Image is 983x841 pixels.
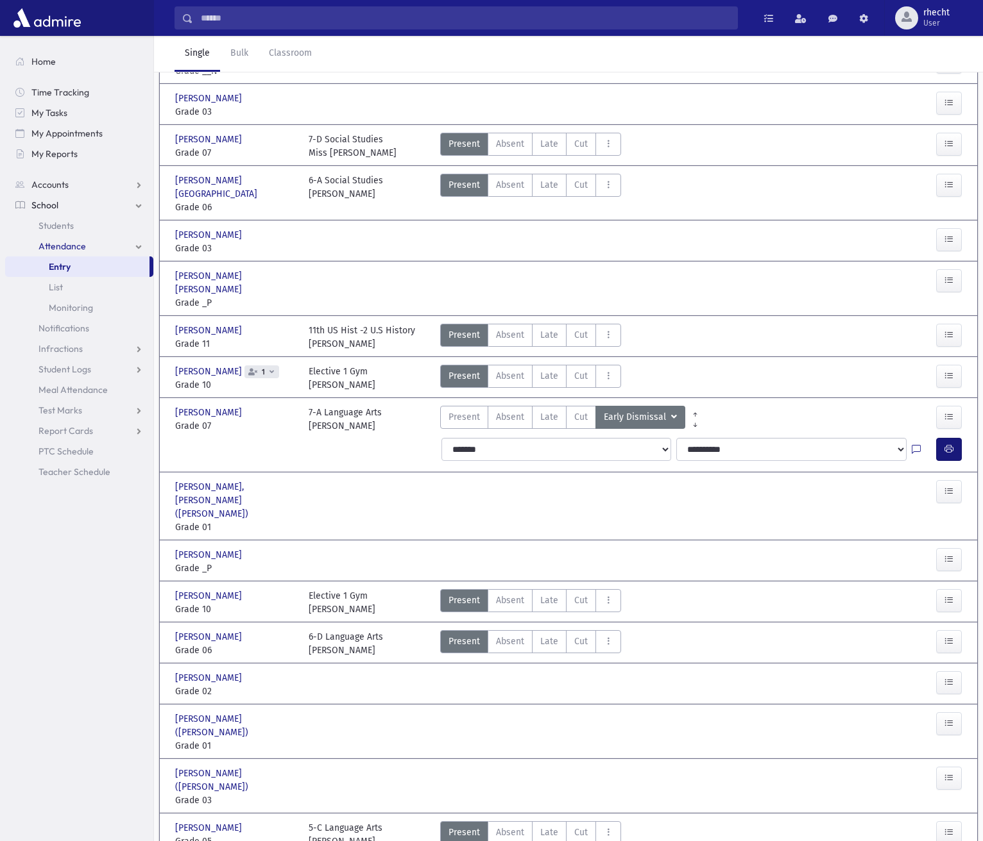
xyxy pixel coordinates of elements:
span: Home [31,56,56,67]
a: My Tasks [5,103,153,123]
span: Attendance [38,240,86,252]
span: Absent [496,137,524,151]
span: Students [38,220,74,231]
span: Absent [496,594,524,607]
span: Late [540,410,558,424]
span: [PERSON_NAME] [175,406,244,419]
span: [PERSON_NAME], [PERSON_NAME] ([PERSON_NAME]) [175,480,296,520]
span: [PERSON_NAME][GEOGRAPHIC_DATA] [175,174,296,201]
a: Bulk [220,36,259,72]
span: Meal Attendance [38,384,108,396]
button: Early Dismissal [595,406,685,429]
span: [PERSON_NAME] [175,821,244,835]
a: Report Cards [5,420,153,441]
span: Grade 07 [175,419,296,433]
div: 6-D Language Arts [PERSON_NAME] [309,630,383,657]
span: Notifications [38,322,89,334]
span: Grade 01 [175,520,296,534]
a: Classroom [259,36,322,72]
span: My Reports [31,148,78,160]
span: [PERSON_NAME] [175,671,244,685]
a: Notifications [5,318,153,338]
span: Grade 02 [175,685,296,698]
div: Elective 1 Gym [PERSON_NAME] [309,589,375,616]
span: Cut [574,410,588,424]
span: Cut [574,594,588,607]
span: Absent [496,328,524,342]
a: Meal Attendance [5,379,153,400]
span: Early Dismissal [604,410,669,424]
a: Students [5,215,153,236]
span: Absent [496,369,524,383]
span: Cut [574,178,588,192]
span: Absent [496,178,524,192]
span: Grade _P [175,562,296,575]
span: Cut [574,328,588,342]
div: 7-D Social Studies Miss [PERSON_NAME] [309,133,397,160]
span: Late [540,594,558,607]
span: Grade 03 [175,105,296,119]
span: Late [540,328,558,342]
div: 11th US Hist -2 U.S History [PERSON_NAME] [309,324,415,351]
span: [PERSON_NAME] [175,324,244,337]
div: AttTypes [440,133,621,160]
span: Absent [496,635,524,648]
a: Teacher Schedule [5,462,153,482]
a: School [5,195,153,215]
div: AttTypes [440,174,621,214]
span: Late [540,178,558,192]
span: Present [449,826,480,839]
span: List [49,281,63,293]
span: rhecht [923,8,950,18]
div: 6-A Social Studies [PERSON_NAME] [309,174,383,214]
a: Entry [5,256,150,277]
span: Grade 07 [175,146,296,160]
span: Grade 01 [175,739,296,753]
span: User [923,18,950,28]
a: My Appointments [5,123,153,144]
span: [PERSON_NAME] [175,589,244,603]
a: PTC Schedule [5,441,153,462]
div: AttTypes [440,589,621,616]
span: Grade 11 [175,337,296,351]
span: Grade 06 [175,201,296,214]
span: [PERSON_NAME] [175,548,244,562]
span: [PERSON_NAME] ([PERSON_NAME]) [175,767,296,794]
a: List [5,277,153,297]
span: Present [449,369,480,383]
span: Present [449,635,480,648]
span: Present [449,178,480,192]
a: Single [175,36,220,72]
span: Present [449,410,480,424]
span: Report Cards [38,425,93,437]
span: Absent [496,410,524,424]
div: AttTypes [440,406,685,433]
span: Late [540,369,558,383]
span: Late [540,137,558,151]
span: Test Marks [38,404,82,416]
div: AttTypes [440,630,621,657]
span: Cut [574,137,588,151]
span: [PERSON_NAME] [PERSON_NAME] [175,269,296,296]
input: Search [193,6,737,29]
span: Student Logs [38,363,91,375]
span: Teacher Schedule [38,466,110,478]
a: My Reports [5,144,153,164]
span: My Appointments [31,128,103,139]
a: Student Logs [5,359,153,379]
span: Monitoring [49,302,93,313]
span: Time Tracking [31,87,89,98]
a: Time Tracking [5,82,153,103]
span: [PERSON_NAME] [175,365,244,378]
a: Test Marks [5,400,153,420]
span: Present [449,328,480,342]
img: AdmirePro [10,5,84,31]
span: Present [449,137,480,151]
span: PTC Schedule [38,445,94,457]
span: Entry [49,261,71,272]
span: Absent [496,826,524,839]
a: Monitoring [5,297,153,318]
span: Grade 10 [175,378,296,392]
span: Grade 06 [175,644,296,657]
span: Accounts [31,179,69,190]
